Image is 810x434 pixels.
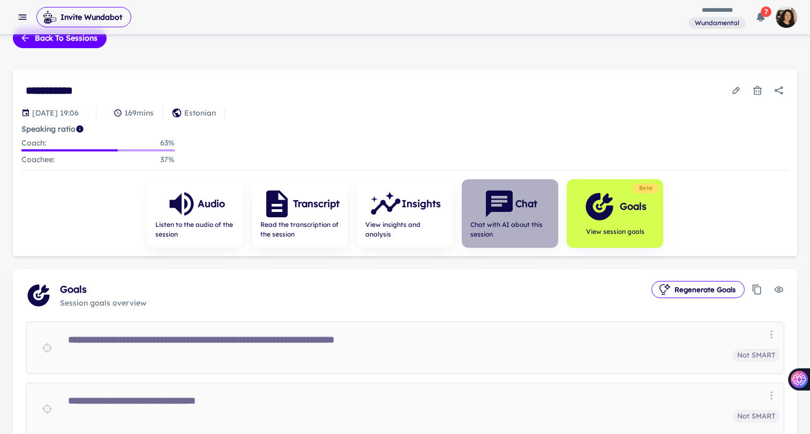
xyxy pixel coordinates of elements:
span: View insights and analysis [365,220,445,239]
p: Session date [32,107,79,119]
span: Wundamental [691,18,744,28]
span: Not SMART [733,350,779,361]
p: Coachee : [21,154,55,166]
button: ChatChat with AI about this session [462,179,558,248]
img: photoURL [776,6,797,28]
strong: Speaking ratio [21,124,76,134]
button: InsightsView insights and analysis [357,179,453,248]
h6: Transcript [293,196,340,211]
button: Share session [769,81,789,100]
button: TranscriptRead the transcription of the session [252,179,348,248]
button: Back to sessions [13,28,107,48]
h6: Insights [402,196,441,211]
button: AudioListen to the audio of the session [147,179,243,248]
span: Copy goals to clipboard [749,281,765,298]
span: You are a member of this workspace. Contact your workspace owner for assistance. [688,16,746,29]
button: Delete session [748,81,767,100]
p: 63 % [160,137,175,149]
button: Invite Wundabot [36,7,131,27]
button: Editing disabled [769,280,789,299]
h6: Goals [620,199,647,214]
div: Missing SMART criteria: timeBound [733,410,779,423]
span: Invite Wundabot to record a meeting [36,6,131,28]
span: Chat with AI about this session [470,220,550,239]
button: GoalsView session goals [567,179,663,248]
span: Listen to the audio of the session [155,220,235,239]
p: 37 % [160,154,175,166]
span: Beta [635,184,657,193]
button: Options [763,326,779,342]
button: Regenerate Goals [651,281,745,298]
span: Session goals overview [60,297,651,309]
span: 7 [761,6,771,17]
span: Read the transcription of the session [260,220,340,239]
span: Goals [60,282,651,297]
p: Coach : [21,137,46,149]
p: Estonian [184,107,216,119]
button: Edit session [726,81,746,100]
span: Not SMART [733,411,779,422]
span: Enable editing [769,280,789,299]
div: Missing SMART criteria: timeBound [733,349,779,362]
button: Options [763,387,779,403]
span: View session goals [583,227,647,237]
h6: Chat [515,196,537,211]
svg: Coach/coachee ideal ratio of speaking is roughly 20:80. Mentor/mentee ideal ratio of speaking is ... [76,125,84,133]
h6: Audio [198,196,225,211]
p: 169 mins [124,107,154,119]
button: 7 [750,6,771,28]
